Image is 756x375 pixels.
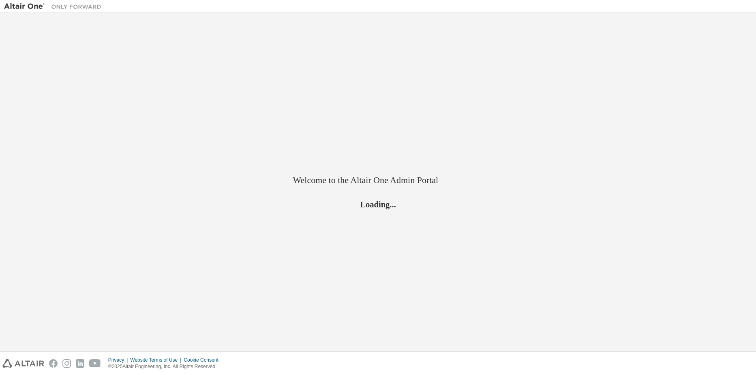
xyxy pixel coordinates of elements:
[2,359,44,368] img: altair_logo.svg
[184,357,223,363] div: Cookie Consent
[293,175,463,186] h2: Welcome to the Altair One Admin Portal
[108,357,130,363] div: Privacy
[76,359,84,368] img: linkedin.svg
[4,2,105,11] img: Altair One
[130,357,184,363] div: Website Terms of Use
[62,359,71,368] img: instagram.svg
[293,199,463,210] h2: Loading...
[108,363,223,370] p: © 2025 Altair Engineering, Inc. All Rights Reserved.
[49,359,58,368] img: facebook.svg
[89,359,101,368] img: youtube.svg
